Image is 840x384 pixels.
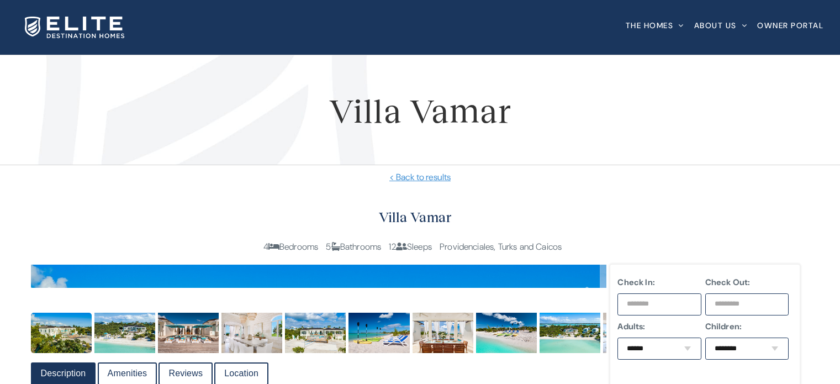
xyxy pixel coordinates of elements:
[285,313,346,353] img: 6a036ec3-7710-428e-8552-a4ec9b7eb75c
[32,364,95,384] a: Description
[389,241,431,253] span: 12 Sleeps
[626,22,674,29] span: The Homes
[215,364,267,384] a: Location
[348,313,409,353] img: 0b44862f-edc1-4809-b56f-c99f26df1b84
[705,276,789,289] label: Check Out:
[31,313,92,353] img: 046b3c7c-e31b-425e-8673-eae4ad8566a8
[617,276,701,289] label: Check In:
[757,22,823,29] span: Owner Portal
[694,22,737,29] span: About Us
[626,3,684,48] a: The Homes
[158,313,219,353] img: 1e4e9923-00bf-444e-a634-b2d68a73db33
[440,241,562,253] span: Providenciales, Turks and Caicos
[694,3,748,48] a: About Us
[25,17,124,38] img: Elite Destination Homes Logo
[160,364,212,384] a: Reviews
[603,313,664,353] img: 772363fc-4764-43f9-ad7f-17177a8f299e
[17,171,823,184] a: < Back to results
[540,313,600,353] img: 04649ee2-d7f5-470e-8544-d4617103949c
[221,313,282,353] img: 96b92337-7516-4ae5-90b6-a5708fa2356a
[263,241,319,253] span: 4 Bedrooms
[94,313,155,353] img: 6a444fb6-a4bb-4016-a88f-40ab361ed023
[705,320,789,333] label: Children:
[617,320,701,333] label: Adults:
[476,313,537,353] img: 2af04fa0-b4ba-43b3-b79d-9fdedda85cf6
[326,241,381,253] span: 5 Bathrooms
[17,85,823,135] h1: Villa Vamar
[31,206,800,229] h2: Villa Vamar
[413,313,473,353] img: 21c8b9ae-754b-4659-b830-d06ddd1a2d8b
[99,364,156,384] a: Amenities
[757,3,823,48] a: Owner Portal
[626,3,824,48] nav: Main Menu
